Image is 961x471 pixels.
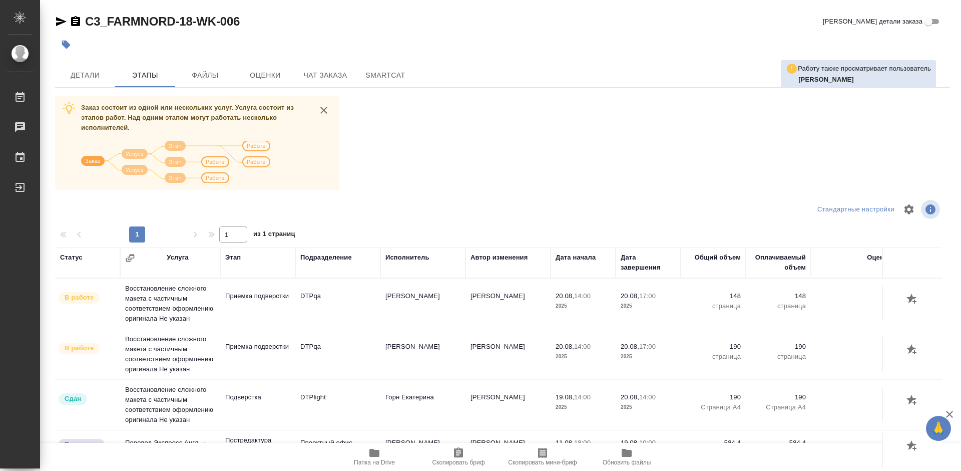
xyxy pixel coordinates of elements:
[921,200,942,219] span: Посмотреть информацию
[60,253,83,263] div: Статус
[621,253,676,273] div: Дата завершения
[639,292,656,300] p: 17:00
[465,286,551,321] td: [PERSON_NAME]
[361,69,409,82] span: SmartCat
[470,253,528,263] div: Автор изменения
[225,435,290,465] p: Постредактура машинного перевода
[385,253,429,263] div: Исполнитель
[556,393,574,401] p: 19.08,
[897,197,921,221] span: Настроить таблицу
[65,293,94,303] p: В работе
[380,337,465,372] td: [PERSON_NAME]
[815,202,897,217] div: split button
[904,392,921,409] button: Добавить оценку
[556,301,611,311] p: 2025
[686,402,741,412] p: Страница А4
[125,253,135,263] button: Сгруппировать
[904,438,921,455] button: Добавить оценку
[686,392,741,402] p: 190
[55,16,67,28] button: Скопировать ссылку для ЯМессенджера
[380,387,465,422] td: Горн Екатерина
[751,253,806,273] div: Оплачиваемый объем
[930,418,947,439] span: 🙏
[904,342,921,359] button: Добавить оценку
[751,291,806,301] p: 148
[300,253,352,263] div: Подразделение
[120,380,220,430] td: Восстановление сложного макета с частичным соответствием оформлению оригинала Не указан
[603,459,651,466] span: Обновить файлы
[65,394,81,404] p: Сдан
[432,459,485,466] span: Скопировать бриф
[556,292,574,300] p: 20.08,
[574,343,591,350] p: 14:00
[621,352,676,362] p: 2025
[332,443,416,471] button: Папка на Drive
[639,439,656,446] p: 10:00
[55,34,77,56] button: Добавить тэг
[465,433,551,468] td: [PERSON_NAME]
[621,439,639,446] p: 19.08,
[695,253,741,263] div: Общий объем
[639,393,656,401] p: 14:00
[621,402,676,412] p: 2025
[380,433,465,468] td: [PERSON_NAME]
[85,15,240,28] a: C3_FARMNORD-18-WK-006
[120,279,220,329] td: Восстановление сложного макета с частичным соответствием оформлению оригинала Не указан
[686,342,741,352] p: 190
[686,438,741,448] p: 584,4
[751,342,806,352] p: 190
[501,443,585,471] button: Скопировать мини-бриф
[295,387,380,422] td: DTPlight
[65,439,99,449] p: Выполнен
[556,352,611,362] p: 2025
[167,253,188,263] div: Услуга
[508,459,577,466] span: Скопировать мини-бриф
[81,104,294,131] span: Заказ состоит из одной или нескольких услуг. Услуга состоит из этапов работ. Над одним этапом мог...
[61,69,109,82] span: Детали
[904,291,921,308] button: Добавить оценку
[639,343,656,350] p: 17:00
[295,337,380,372] td: DTPqa
[225,342,290,352] p: Приемка подверстки
[621,343,639,350] p: 20.08,
[354,459,395,466] span: Папка на Drive
[574,393,591,401] p: 14:00
[65,343,94,353] p: В работе
[926,416,951,441] button: 🙏
[465,387,551,422] td: [PERSON_NAME]
[241,69,289,82] span: Оценки
[751,438,806,448] p: 584,4
[225,392,290,402] p: Подверстка
[621,301,676,311] p: 2025
[225,291,290,301] p: Приемка подверстки
[686,291,741,301] p: 148
[686,301,741,311] p: страница
[465,337,551,372] td: [PERSON_NAME]
[574,292,591,300] p: 14:00
[556,439,574,446] p: 11.08,
[751,352,806,362] p: страница
[316,103,331,118] button: close
[556,343,574,350] p: 20.08,
[621,292,639,300] p: 20.08,
[301,69,349,82] span: Чат заказа
[585,443,669,471] button: Обновить файлы
[556,253,596,263] div: Дата начала
[751,301,806,311] p: страница
[70,16,82,28] button: Скопировать ссылку
[574,439,591,446] p: 18:00
[181,69,229,82] span: Файлы
[751,402,806,412] p: Страница А4
[823,17,922,27] span: [PERSON_NAME] детали заказа
[867,253,891,263] div: Оценка
[120,433,220,468] td: Перевод Экспресс Англ → Рус
[686,352,741,362] p: страница
[121,69,169,82] span: Этапы
[253,228,295,243] span: из 1 страниц
[416,443,501,471] button: Скопировать бриф
[225,253,241,263] div: Этап
[380,286,465,321] td: [PERSON_NAME]
[120,329,220,379] td: Восстановление сложного макета с частичным соответствием оформлению оригинала Не указан
[751,392,806,402] p: 190
[295,433,380,468] td: Проектный офис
